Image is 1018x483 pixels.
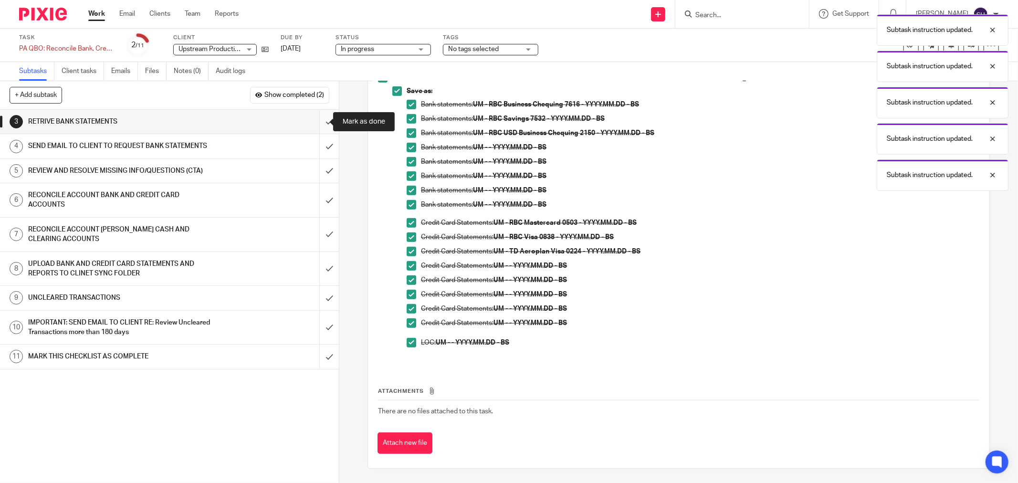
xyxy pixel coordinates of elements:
strong: UM - RBC Visa 0838 - YYYY.MM.DD - BS [493,234,614,241]
strong: UM - - YYYY.MM.DD - BS [473,187,546,194]
p: Credit Card Statements: [421,318,979,328]
h1: RECONCILE ACCOUNT [PERSON_NAME] CASH AND CLEARING ACCOUNTS [28,222,216,247]
p: Bank statements: [421,114,979,124]
strong: UM - - YYYY.MM.DD - BS [473,158,546,165]
span: Upstream Productions (Fat Bear Media Inc.) [178,46,307,52]
label: Tags [443,34,538,42]
h1: RETRIVE BANK STATEMENTS [28,115,216,129]
a: Team [185,9,200,19]
a: Reports [215,9,239,19]
strong: UM - - YYYY.MM.DD - BS [493,305,567,312]
strong: UM - RBC Savings 7532 - YYYY.MM.DD - BS [473,115,605,122]
p: Subtask instruction updated. [887,134,973,144]
h1: SEND EMAIL TO CLIENT TO REQUEST BANK STATEMENTS [28,139,216,153]
h1: IMPORTANT: SEND EMAIL TO CLIENT RE: Review Uncleared Transactions more than 180 days [28,315,216,340]
div: 6 [10,193,23,207]
a: Audit logs [216,62,252,81]
p: Credit Card Statements: [421,290,979,299]
p: Credit Card Statements: [421,304,979,314]
button: + Add subtask [10,87,62,103]
p: Credit Card Statements: [421,232,979,242]
p: Credit Card Statements: [421,261,979,271]
div: 9 [10,291,23,304]
p: Subtask instruction updated. [887,170,973,180]
strong: UM - RBC USD Business Chequing 2150 - YYYY.MM.DD - BS [473,130,654,136]
strong: UM - - YYYY.MM.DD - BS [493,262,567,269]
strong: UM - TD Aeroplan Visa 0224 - YYYY.MM.DD - BS [493,248,640,255]
div: 4 [10,140,23,153]
button: Show completed (2) [250,87,329,103]
p: LOC: [421,338,979,347]
p: Bank statements: [421,143,979,152]
strong: UM - - YYYY.MM.DD - BS [473,144,546,151]
h1: REVIEW AND RESOLVE MISSING INFO/QUESTIONS (CTA) [28,164,216,178]
label: Due by [281,34,324,42]
p: Credit Card Statements: [421,247,979,256]
strong: UM - RBC Business Chequing 7616 - YYYY.MM.DD - BS [473,101,639,108]
strong: Save as: [407,88,432,94]
span: There are no files attached to this task. [378,408,493,415]
strong: UM - - YYYY.MM.DD - BS [436,339,509,346]
strong: UM - - YYYY.MM.DD - BS [493,277,567,283]
strong: UM - - YYYY.MM.DD - BS [493,320,567,326]
p: Credit Card Statements: [421,275,979,285]
a: Work [88,9,105,19]
a: Emails [111,62,138,81]
p: Credit Card Statements: [421,218,979,228]
p: Bank statements: [421,128,979,138]
div: 5 [10,164,23,178]
div: 11 [10,350,23,363]
span: Show completed (2) [264,92,324,99]
h1: UPLOAD BANK AND CREDIT CARD STATEMENTS AND REPORTS TO CLINET SYNC FOLDER [28,257,216,281]
p: Bank statements: [421,171,979,181]
p: Subtask instruction updated. [887,62,973,71]
strong: UM - RBC Mastercard 0503 - YYYY.MM.DD - BS [493,220,637,226]
div: 2 [132,40,145,51]
strong: UM - - YYYY.MM.DD - BS [473,173,546,179]
p: Bank statements: [421,186,979,195]
h1: UNCLEARED TRANSACTIONS [28,291,216,305]
p: Subtask instruction updated. [887,98,973,107]
label: Status [336,34,431,42]
div: 8 [10,262,23,275]
a: Notes (0) [174,62,209,81]
p: Bank statements: [421,100,979,109]
a: Email [119,9,135,19]
h1: RECONCILE ACCOUNT BANK AND CREDIT CARD ACCOUNTS [28,188,216,212]
a: Client tasks [62,62,104,81]
div: 3 [10,115,23,128]
p: Bank statements: [421,157,979,167]
h1: MARK THIS CHECKLIST AS COMPLETE [28,349,216,364]
span: In progress [341,46,374,52]
label: Task [19,34,115,42]
p: Bank statements: [421,200,979,210]
a: Subtasks [19,62,54,81]
strong: UM - - YYYY.MM.DD - BS [473,201,546,208]
img: svg%3E [973,7,988,22]
button: Attach new file [378,432,432,454]
strong: UM - - YYYY.MM.DD - BS [493,291,567,298]
span: [DATE] [281,45,301,52]
div: 10 [10,321,23,334]
a: Files [145,62,167,81]
span: No tags selected [448,46,499,52]
div: PA QBO: Reconcile Bank, Credit Card and Clearing [19,44,115,53]
div: 7 [10,228,23,241]
img: Pixie [19,8,67,21]
span: Attachments [378,388,424,394]
small: /11 [136,43,145,48]
label: Client [173,34,269,42]
p: Subtask instruction updated. [887,25,973,35]
a: Clients [149,9,170,19]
